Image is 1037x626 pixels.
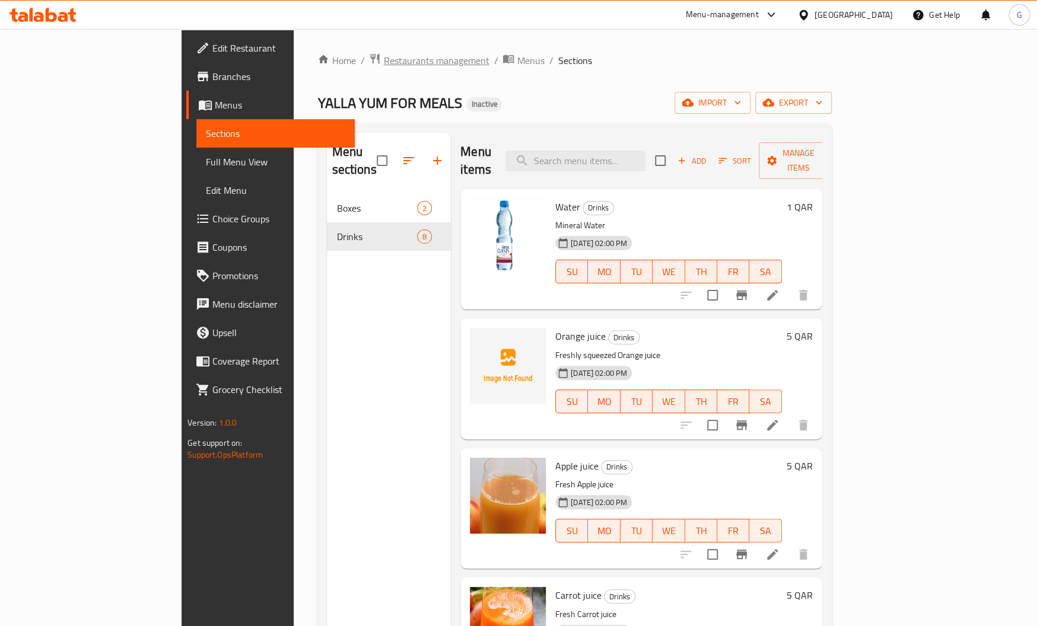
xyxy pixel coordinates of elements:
button: SA [749,519,781,542]
nav: Menu sections [327,189,451,255]
button: Add [673,152,711,170]
span: Apple juice [555,457,599,475]
button: Manage items [759,142,838,179]
span: SA [754,522,777,539]
a: Menu disclaimer [186,290,355,318]
span: SA [754,393,777,410]
button: TH [685,389,717,413]
button: Add section [423,146,451,175]
span: YALLA YUM FOR MEALS [317,90,462,116]
a: Edit menu item [765,288,780,302]
input: search [505,151,645,171]
span: FR [722,263,745,280]
a: Restaurants management [369,53,489,68]
button: TH [685,260,717,283]
div: items [417,201,432,215]
span: Choice Groups [212,212,345,226]
span: Select section [648,148,673,173]
h6: 5 QAR [787,587,813,603]
span: MO [593,522,615,539]
span: G [1016,8,1022,21]
span: Boxes [336,201,416,215]
button: TU [621,389,653,413]
li: / [360,53,364,68]
span: Orange juice [555,327,606,345]
button: Branch-specific-item [727,411,756,439]
span: WE [657,522,680,539]
div: Boxes2 [327,194,451,222]
span: MO [593,263,615,280]
button: MO [588,260,620,283]
button: FR [717,260,749,283]
a: Promotions [186,261,355,290]
a: Edit Menu [196,176,355,205]
button: SU [555,389,588,413]
span: Select to update [700,283,725,308]
a: Coupons [186,233,355,261]
span: Sort items [711,152,759,170]
button: MO [588,519,620,542]
button: Branch-specific-item [727,281,756,309]
span: WE [657,393,680,410]
span: Promotions [212,269,345,283]
span: Edit Restaurant [212,41,345,55]
span: Coverage Report [212,354,345,368]
span: [DATE] 02:00 PM [566,238,632,249]
span: 1.0.0 [219,415,237,430]
p: Freshly squeezed Orange juice [555,348,782,363]
a: Support.OpsPlatform [187,447,263,462]
img: Orange juice [470,328,546,404]
button: SU [555,260,588,283]
h2: Menu items [460,143,491,178]
span: Coupons [212,240,345,254]
h6: 1 QAR [787,199,813,215]
button: MO [588,389,620,413]
a: Coverage Report [186,347,355,375]
button: WE [653,260,685,283]
li: / [494,53,498,68]
a: Grocery Checklist [186,375,355,404]
span: Sections [558,53,591,68]
span: SA [754,263,777,280]
span: SU [561,522,583,539]
button: delete [789,540,817,568]
span: 2 [418,203,431,214]
button: SA [749,260,781,283]
span: Get support on: [187,435,242,451]
div: items [417,229,432,244]
a: Upsell [186,318,355,347]
span: Sort sections [395,146,423,175]
button: delete [789,281,817,309]
span: Manage items [768,146,829,175]
span: TH [690,263,712,280]
span: Add item [673,152,711,170]
span: Drinks [336,229,416,244]
img: Water [470,199,546,274]
span: Select to update [700,542,725,567]
nav: breadcrumb [317,53,831,68]
a: Menus [502,53,544,68]
button: TH [685,519,717,542]
a: Choice Groups [186,205,355,233]
span: Sections [206,126,345,140]
span: import [684,95,741,110]
span: Restaurants management [383,53,489,68]
p: Fresh Carrot juice [555,607,782,622]
div: Drinks [601,460,632,474]
span: Drinks [605,590,635,603]
span: TU [625,263,648,280]
button: SU [555,519,588,542]
span: Drinks [583,201,613,215]
div: Drinks [608,330,640,344]
div: [GEOGRAPHIC_DATA] [815,8,893,21]
span: Drinks [609,331,639,344]
span: SU [561,263,583,280]
button: Sort [715,152,754,170]
button: WE [653,389,685,413]
span: Menus [215,98,345,112]
button: WE [653,519,685,542]
p: Fresh Apple juice [555,477,782,492]
h6: 5 QAR [787,328,813,344]
div: Menu-management [686,8,759,22]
